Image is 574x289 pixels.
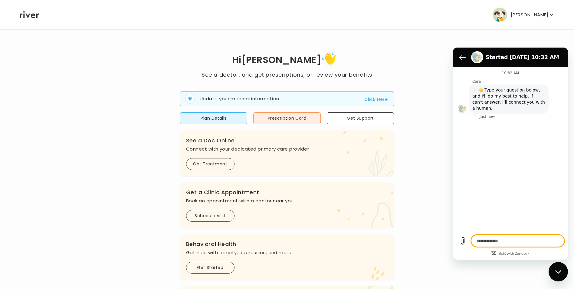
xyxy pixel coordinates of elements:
p: Get help with anxiety, depression, and more [186,248,388,257]
button: Get Treatment [186,158,235,170]
h3: Get a Clinic Appointment [186,188,388,197]
button: Schedule Visit [186,210,235,222]
h3: See a Doc Online [186,136,388,145]
p: Book an appointment with a doctor near you [186,197,388,205]
iframe: Messaging window [453,48,568,260]
button: user avatar[PERSON_NAME] [493,8,554,22]
p: Update your medical information. [200,95,280,102]
button: Get Started [186,262,235,274]
h3: Behavioral Health [186,240,388,248]
button: Click Here [364,96,388,103]
h1: Hi [PERSON_NAME] [202,50,372,71]
button: Prescription Card [253,112,321,124]
p: See a doctor, and get prescriptions, or review your benefits [202,71,372,79]
button: Plan Details [180,112,248,124]
img: user avatar [493,8,507,22]
button: Get Support [327,112,394,124]
iframe: Button to launch messaging window, conversation in progress [549,262,568,281]
p: [PERSON_NAME] [511,11,548,19]
p: Connect with your dedicated primary care provider [186,145,388,153]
